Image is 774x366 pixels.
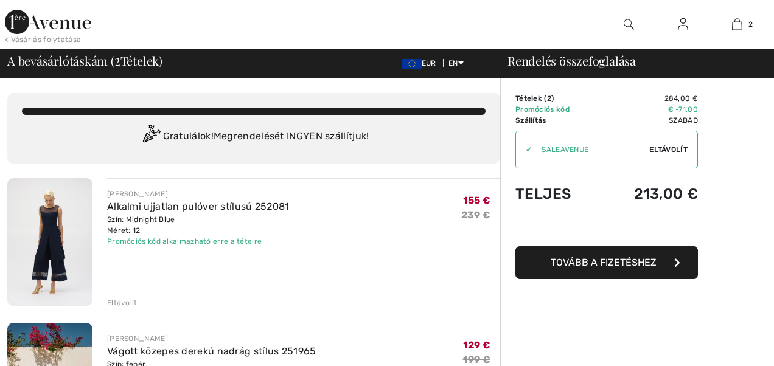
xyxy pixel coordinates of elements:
s: 199 € [463,354,491,365]
img: Congratulation2.svg [139,125,163,149]
img: Euró [402,59,422,69]
a: 2 [711,17,764,32]
span: 129 € [463,339,491,351]
a: Alkalmi ujjatlan pulóver stílusú 252081 [107,201,290,212]
font: A bevásárlótáskám ( [7,52,114,69]
font: Tételek ( [515,94,551,103]
td: Szabad [601,115,698,126]
td: ) [515,93,601,104]
img: Alkalmi ujjatlan pulóver stílusú 252081 [7,178,92,306]
span: Tovább a fizetéshez [551,257,657,268]
font: Tételek) [120,52,162,69]
div: < Vásárlás folytatása [5,34,81,45]
iframe: PayPal [515,215,698,242]
a: Sign In [668,17,698,32]
td: 213,00 € [601,173,698,215]
s: 239 € [461,209,491,221]
div: Promóciós kód alkalmazható erre a tételre [107,236,290,247]
img: Keresés a weboldalon [624,17,634,32]
div: ✔ [516,144,532,155]
td: Promóciós kód [515,104,601,115]
span: 2 [547,94,551,103]
div: [PERSON_NAME] [107,188,290,199]
td: € -71,00 [601,104,698,115]
span: 2 [748,19,753,30]
font: Szín: Midnight Blue Méret: 12 [107,215,175,235]
img: 1ère sugárút [5,10,91,34]
span: 155 € [463,195,491,206]
td: Teljes [515,173,601,215]
span: EUR [402,59,441,67]
input: Promo code [532,131,649,168]
a: Vágott közepes derekú nadrág stílus 251965 [107,345,316,357]
span: 2 [114,52,120,67]
div: [PERSON_NAME] [107,333,316,344]
font: EN [448,59,458,67]
td: 284,00 € [601,93,698,104]
span: Eltávolít [649,144,688,155]
td: Szállítás [515,115,601,126]
img: Az én táskám [732,17,742,32]
font: Gratulálok! Megrendelését INGYEN szállítjuk! [163,130,369,142]
div: Rendelés összefoglalása [493,55,767,67]
button: Tovább a fizetéshez [515,246,698,279]
div: Eltávolít [107,297,138,308]
img: Saját adataim [678,17,688,32]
